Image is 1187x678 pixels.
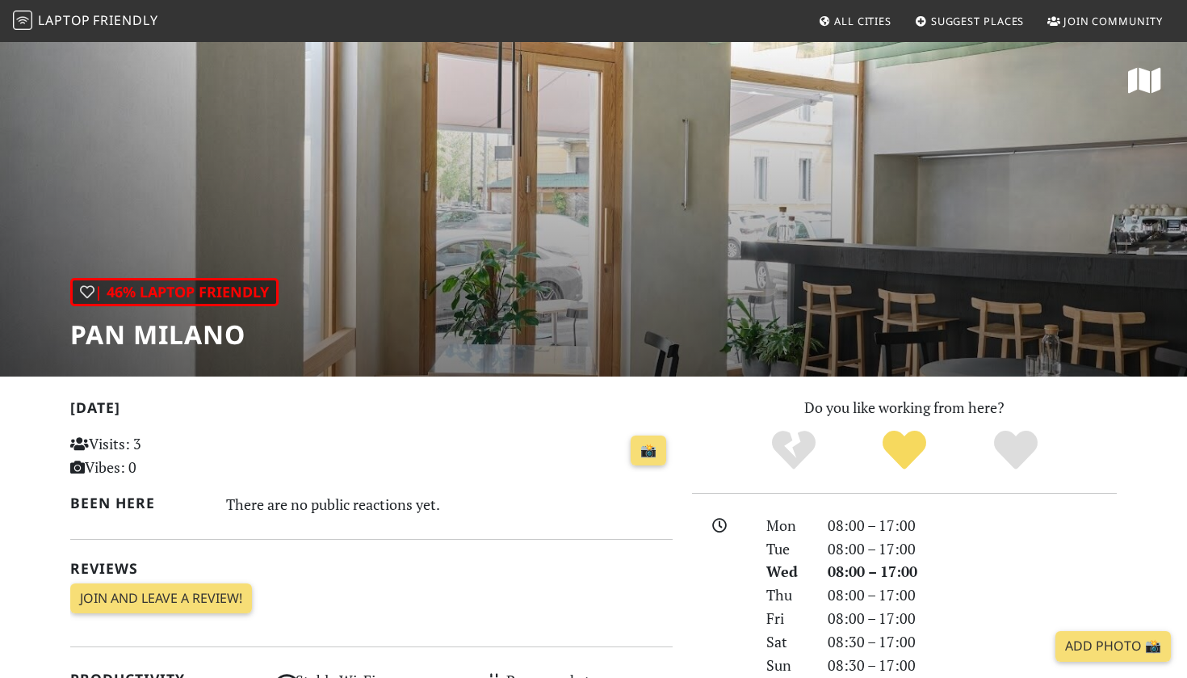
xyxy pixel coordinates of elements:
div: | 46% Laptop Friendly [70,278,279,306]
p: Visits: 3 Vibes: 0 [70,432,258,479]
div: Thu [757,583,818,607]
span: Friendly [93,11,157,29]
div: 08:30 – 17:00 [818,654,1126,677]
div: 08:00 – 17:00 [818,537,1126,561]
div: 08:00 – 17:00 [818,514,1126,537]
div: No [738,428,849,473]
a: All Cities [812,6,898,36]
span: All Cities [834,14,891,28]
img: LaptopFriendly [13,11,32,30]
div: Yes [849,428,960,473]
div: Sat [757,630,818,654]
div: Mon [757,514,818,537]
span: Join Community [1063,14,1163,28]
h1: Pan Milano [70,319,279,350]
p: Do you like working from here? [692,396,1117,419]
h2: Reviews [70,560,673,577]
h2: Been here [70,495,207,512]
a: Add Photo 📸 [1055,631,1171,662]
a: Join Community [1041,6,1169,36]
div: Definitely! [960,428,1072,473]
span: Laptop [38,11,90,29]
div: 08:00 – 17:00 [818,560,1126,583]
div: Sun [757,654,818,677]
h2: [DATE] [70,399,673,423]
div: Tue [757,537,818,561]
div: 08:00 – 17:00 [818,583,1126,607]
a: 📸 [631,436,666,466]
div: There are no public reactions yet. [226,491,673,517]
div: Wed [757,560,818,583]
span: Suggest Places [931,14,1025,28]
a: LaptopFriendly LaptopFriendly [13,7,158,36]
div: Fri [757,607,818,630]
div: 08:30 – 17:00 [818,630,1126,654]
a: Join and leave a review! [70,583,252,614]
a: Suggest Places [908,6,1031,36]
div: 08:00 – 17:00 [818,607,1126,630]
